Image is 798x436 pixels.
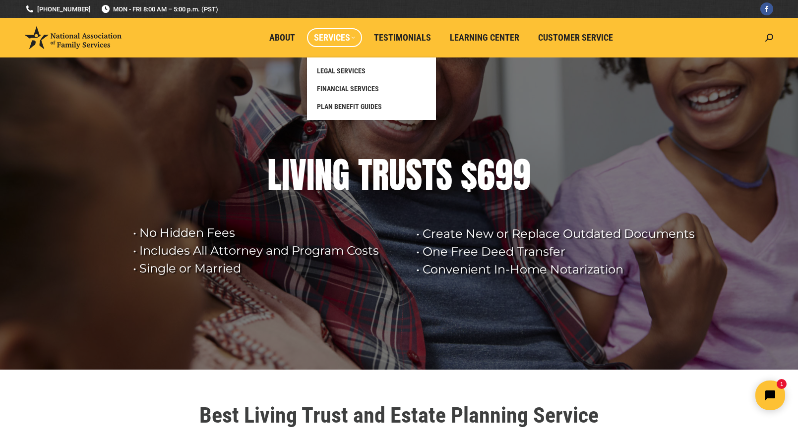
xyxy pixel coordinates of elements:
div: $ [461,155,477,195]
iframe: Tidio Chat [623,372,794,419]
span: About [269,32,295,43]
a: FINANCIAL SERVICES [312,80,431,98]
div: G [332,155,350,195]
span: LEGAL SERVICES [317,66,366,75]
div: S [436,155,452,195]
a: PLAN BENEFIT GUIDES [312,98,431,115]
a: Facebook page opens in new window [760,2,773,15]
h1: Best Living Trust and Estate Planning Service [122,404,677,426]
div: I [282,155,290,195]
span: Testimonials [374,32,431,43]
a: Testimonials [367,28,438,47]
div: T [358,155,372,195]
div: 6 [477,155,495,195]
div: N [314,155,332,195]
div: R [372,155,389,195]
span: FINANCIAL SERVICES [317,84,379,93]
a: About [262,28,302,47]
a: Customer Service [531,28,620,47]
div: 9 [513,155,531,195]
div: V [290,155,307,195]
span: Services [314,32,355,43]
div: L [267,155,282,195]
rs-layer: • No Hidden Fees • Includes All Attorney and Program Costs • Single or Married [133,224,404,277]
img: National Association of Family Services [25,26,122,49]
span: Customer Service [538,32,613,43]
a: Learning Center [443,28,526,47]
div: I [307,155,314,195]
a: LEGAL SERVICES [312,62,431,80]
div: U [389,155,406,195]
div: S [406,155,422,195]
span: PLAN BENEFIT GUIDES [317,102,382,111]
a: [PHONE_NUMBER] [25,4,91,14]
span: Learning Center [450,32,519,43]
rs-layer: • Create New or Replace Outdated Documents • One Free Deed Transfer • Convenient In-Home Notariza... [416,225,704,278]
div: 9 [495,155,513,195]
div: T [422,155,436,195]
span: MON - FRI 8:00 AM – 5:00 p.m. (PST) [101,4,218,14]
